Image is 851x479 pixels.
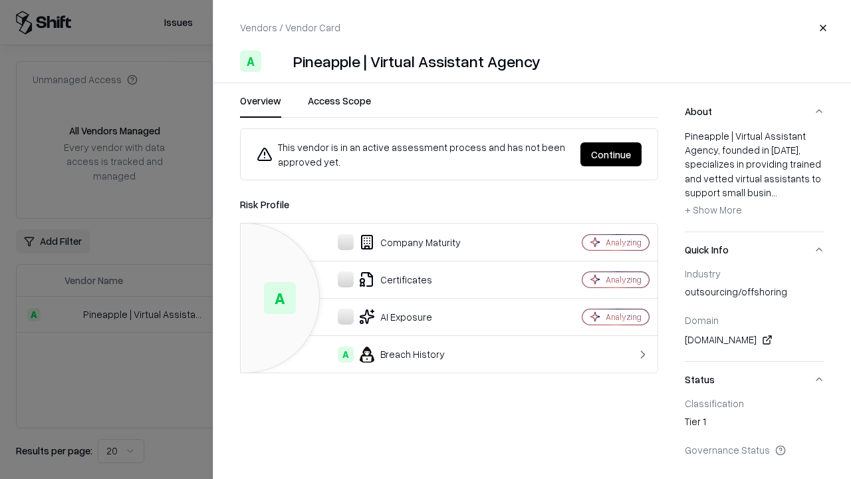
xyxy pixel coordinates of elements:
button: Continue [580,142,642,166]
span: ... [771,186,777,198]
div: Domain [685,314,824,326]
div: Analyzing [606,311,642,323]
div: A [240,51,261,72]
div: Company Maturity [251,234,536,250]
div: A [338,347,354,363]
div: Pineapple | Virtual Assistant Agency [293,51,541,72]
div: Risk Profile [240,196,658,212]
button: About [685,94,824,129]
button: Access Scope [308,94,371,118]
div: Quick Info [685,267,824,361]
div: Certificates [251,271,536,287]
span: + Show More [685,204,742,216]
button: Status [685,362,824,397]
div: About [685,129,824,232]
div: Governance Status [685,444,824,456]
div: outsourcing/offshoring [685,285,824,303]
button: Quick Info [685,232,824,267]
div: This vendor is in an active assessment process and has not been approved yet. [257,140,570,169]
div: Analyzing [606,237,642,248]
div: AI Exposure [251,309,536,325]
div: A [264,282,296,314]
p: Vendors / Vendor Card [240,21,340,35]
div: Pineapple | Virtual Assistant Agency, founded in [DATE], specializes in providing trained and vet... [685,129,824,221]
button: + Show More [685,200,742,221]
div: Industry [685,267,824,279]
button: Overview [240,94,281,118]
div: Tier 1 [685,414,824,433]
div: Breach History [251,347,536,363]
div: Classification [685,397,824,409]
div: Analyzing [606,274,642,285]
div: [DOMAIN_NAME] [685,332,824,348]
img: Pineapple | Virtual Assistant Agency [267,51,288,72]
